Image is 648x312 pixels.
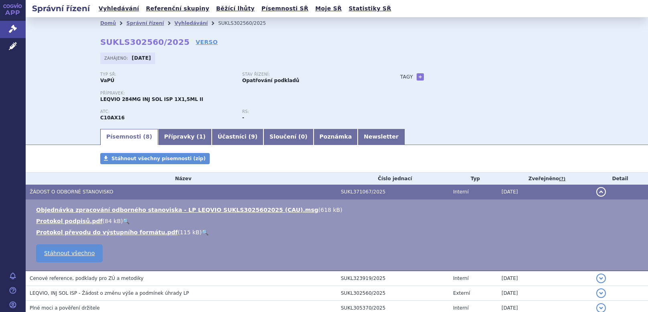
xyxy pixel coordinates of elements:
a: Písemnosti (8) [100,129,158,145]
li: ( ) [36,228,640,236]
li: ( ) [36,206,640,214]
a: Domů [100,20,116,26]
th: Název [26,173,337,185]
td: SUKL302560/2025 [337,286,449,301]
a: Referenční skupiny [144,3,212,14]
td: SUKL371067/2025 [337,185,449,199]
p: Stav řízení: [242,72,376,77]
button: detail [596,288,606,298]
td: [DATE] [498,185,592,199]
a: Písemnosti SŘ [259,3,311,14]
button: detail [596,187,606,197]
span: Plné moci a pověření držitele [30,305,100,311]
td: [DATE] [498,286,592,301]
a: Přípravky (1) [158,129,211,145]
strong: - [242,115,244,121]
span: 618 kB [320,207,340,213]
th: Číslo jednací [337,173,449,185]
strong: VaPÚ [100,78,114,83]
strong: INKLISIRAN [100,115,125,121]
a: Moje SŘ [313,3,344,14]
a: Účastníci (9) [212,129,263,145]
a: Sloučení (0) [263,129,313,145]
a: Stáhnout všechno [36,244,103,262]
span: 84 kB [105,218,121,224]
span: Interní [453,276,469,281]
p: Přípravek: [100,91,384,96]
strong: Opatřování podkladů [242,78,299,83]
span: LEQVIO 284MG INJ SOL ISP 1X1,5ML II [100,97,203,102]
abbr: (?) [559,176,565,182]
span: Stáhnout všechny písemnosti (zip) [111,156,206,161]
h3: Tagy [400,72,413,82]
span: 0 [301,133,305,140]
a: Vyhledávání [96,3,142,14]
span: Externí [453,290,470,296]
strong: SUKLS302560/2025 [100,37,190,47]
th: Zveřejněno [498,173,592,185]
a: Stáhnout všechny písemnosti (zip) [100,153,210,164]
p: RS: [242,109,376,114]
p: Typ SŘ: [100,72,234,77]
span: Interní [453,305,469,311]
a: 🔍 [123,218,130,224]
span: 9 [251,133,255,140]
a: Protokol převodu do výstupního formátu.pdf [36,229,178,236]
a: Statistiky SŘ [346,3,393,14]
span: Interní [453,189,469,195]
span: ŽÁDOST O ODBORNÉ STANOVISKO [30,189,113,195]
strong: [DATE] [132,55,151,61]
a: 🔍 [202,229,209,236]
span: 8 [146,133,150,140]
a: Newsletter [358,129,405,145]
a: Protokol podpisů.pdf [36,218,103,224]
span: 1 [199,133,203,140]
a: Vyhledávání [174,20,208,26]
a: Správní řízení [126,20,164,26]
h2: Správní řízení [26,3,96,14]
span: Zahájeno: [104,55,130,61]
button: detail [596,274,606,283]
td: SUKL323919/2025 [337,271,449,286]
span: 115 kB [180,229,200,236]
th: Typ [449,173,498,185]
li: ( ) [36,217,640,225]
td: [DATE] [498,271,592,286]
a: Poznámka [314,129,358,145]
span: Cenové reference, podklady pro ZÚ a metodiky [30,276,144,281]
a: + [417,73,424,81]
th: Detail [592,173,648,185]
p: ATC: [100,109,234,114]
li: SUKLS302560/2025 [218,17,276,29]
span: LEQVIO, INJ SOL ISP - Žádost o změnu výše a podmínek úhrady LP [30,290,189,296]
a: Objednávka zpracování odborného stanoviska - LP LEQVIO SUKLS3025602025 (CAU).msg [36,207,318,213]
a: Běžící lhůty [214,3,257,14]
a: VERSO [196,38,218,46]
